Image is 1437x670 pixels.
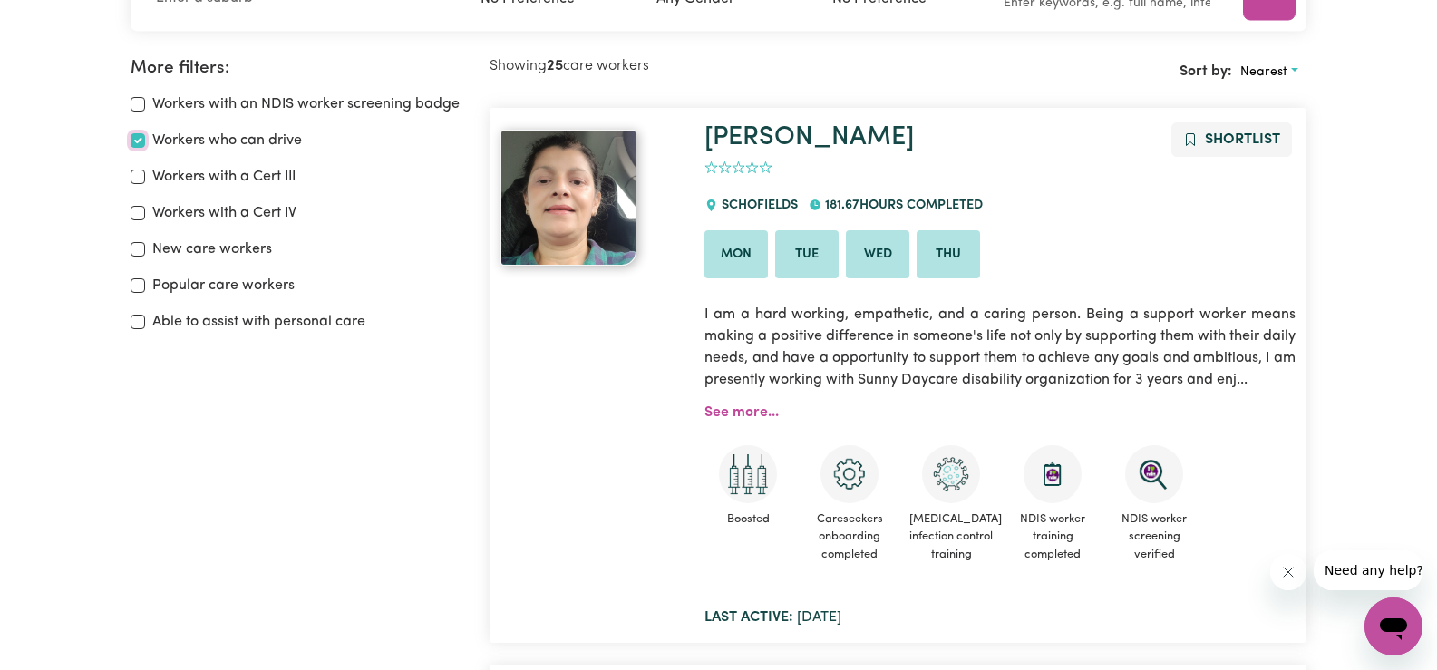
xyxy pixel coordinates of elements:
[131,58,468,79] h2: More filters:
[152,238,272,260] label: New care workers
[152,275,295,296] label: Popular care workers
[1314,550,1422,590] iframe: Message from company
[152,202,296,224] label: Workers with a Cert IV
[1180,64,1232,79] span: Sort by:
[704,610,841,625] span: [DATE]
[704,405,779,420] a: See more...
[1270,554,1306,590] iframe: Close message
[704,158,772,179] div: add rating by typing an integer from 0 to 5 or pressing arrow keys
[704,293,1295,402] p: I am a hard working, empathetic, and a caring person. Being a support worker means making a posit...
[500,130,636,266] img: View Michelle's profile
[152,311,365,333] label: Able to assist with personal care
[152,93,460,115] label: Workers with an NDIS worker screening badge
[704,124,914,151] a: [PERSON_NAME]
[719,445,777,503] img: Care and support worker has received booster dose of COVID-19 vaccination
[1240,65,1287,79] span: Nearest
[806,503,893,570] span: Careseekers onboarding completed
[547,59,563,73] b: 25
[922,445,980,503] img: CS Academy: COVID-19 Infection Control Training course completed
[152,166,296,188] label: Workers with a Cert III
[1171,122,1292,157] button: Add to shortlist
[917,230,980,279] li: Available on Thu
[1111,503,1198,570] span: NDIS worker screening verified
[490,58,898,75] h2: Showing care workers
[1205,132,1280,147] span: Shortlist
[1125,445,1183,503] img: NDIS Worker Screening Verified
[809,181,994,230] div: 181.67 hours completed
[11,13,110,27] span: Need any help?
[500,130,683,266] a: Michelle
[704,230,768,279] li: Available on Mon
[908,503,995,570] span: [MEDICAL_DATA] infection control training
[704,610,793,625] b: Last active:
[152,130,302,151] label: Workers who can drive
[1009,503,1096,570] span: NDIS worker training completed
[1232,58,1306,86] button: Sort search results
[846,230,909,279] li: Available on Wed
[775,230,839,279] li: Available on Tue
[704,181,808,230] div: SCHOFIELDS
[820,445,879,503] img: CS Academy: Careseekers Onboarding course completed
[1364,597,1422,655] iframe: Button to launch messaging window
[1024,445,1082,503] img: CS Academy: Introduction to NDIS Worker Training course completed
[704,503,791,535] span: Boosted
